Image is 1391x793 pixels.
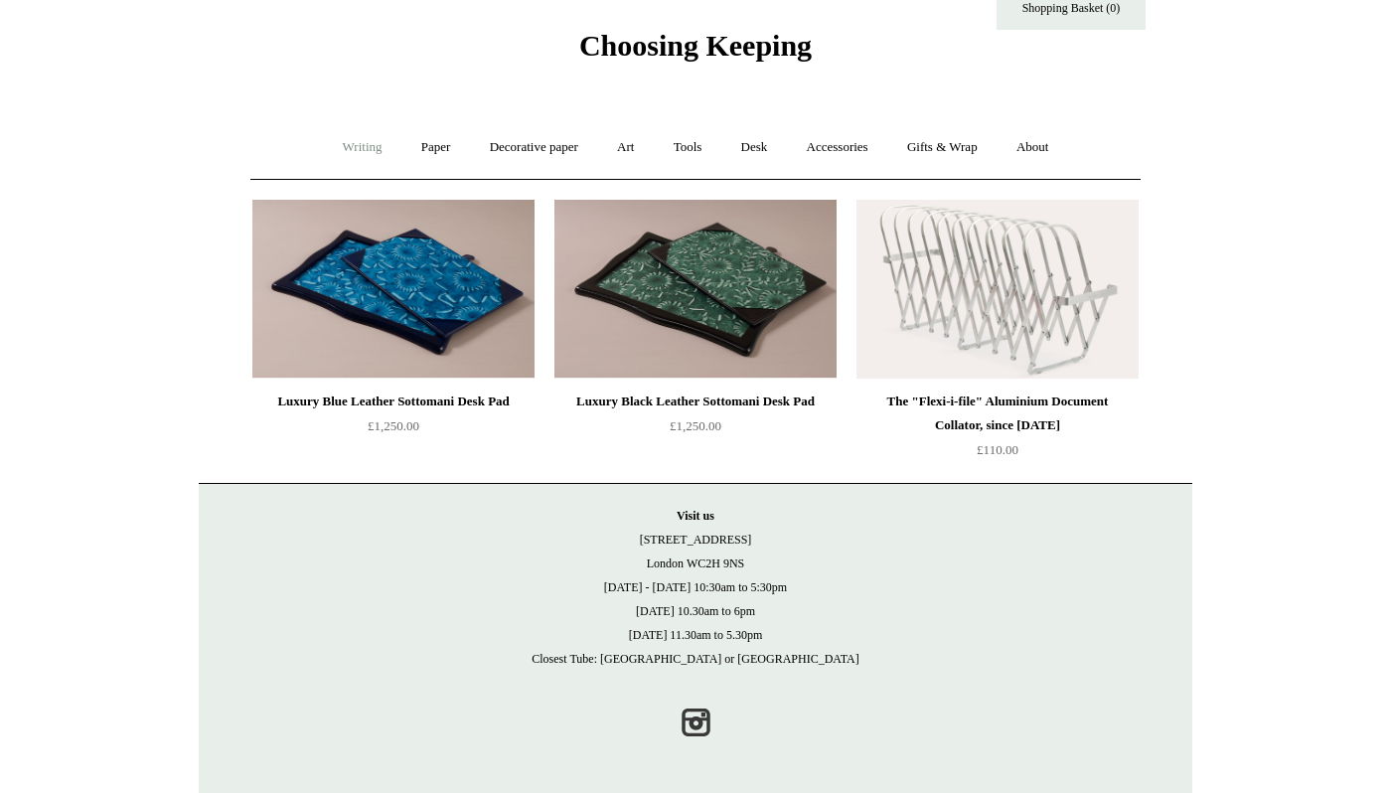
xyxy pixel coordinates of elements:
a: Luxury Blue Leather Sottomani Desk Pad £1,250.00 [252,390,535,471]
a: Art [599,121,652,174]
a: Choosing Keeping [579,45,812,59]
a: The "Flexi-i-file" Aluminium Document Collator, since 1941 The "Flexi-i-file" Aluminium Document ... [856,200,1139,379]
div: Luxury Black Leather Sottomani Desk Pad [559,390,832,413]
a: Desk [723,121,786,174]
a: Instagram [674,701,717,744]
a: Accessories [789,121,886,174]
a: Paper [403,121,469,174]
a: Luxury Black Leather Sottomani Desk Pad £1,250.00 [554,390,837,471]
span: £110.00 [977,442,1018,457]
span: £1,250.00 [368,418,419,433]
a: Decorative paper [472,121,596,174]
div: Luxury Blue Leather Sottomani Desk Pad [257,390,530,413]
span: Choosing Keeping [579,29,812,62]
img: The "Flexi-i-file" Aluminium Document Collator, since 1941 [856,200,1139,379]
a: The "Flexi-i-file" Aluminium Document Collator, since [DATE] £110.00 [856,390,1139,471]
img: Luxury Blue Leather Sottomani Desk Pad [252,200,535,379]
a: About [999,121,1067,174]
strong: Visit us [677,509,714,523]
a: Tools [656,121,720,174]
span: £1,250.00 [670,418,721,433]
a: Luxury Blue Leather Sottomani Desk Pad Luxury Blue Leather Sottomani Desk Pad [252,200,535,379]
a: Gifts & Wrap [889,121,996,174]
a: Writing [325,121,400,174]
img: Luxury Black Leather Sottomani Desk Pad [554,200,837,379]
p: [STREET_ADDRESS] London WC2H 9NS [DATE] - [DATE] 10:30am to 5:30pm [DATE] 10.30am to 6pm [DATE] 1... [219,504,1172,671]
a: Luxury Black Leather Sottomani Desk Pad Luxury Black Leather Sottomani Desk Pad [554,200,837,379]
div: The "Flexi-i-file" Aluminium Document Collator, since [DATE] [861,390,1134,437]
